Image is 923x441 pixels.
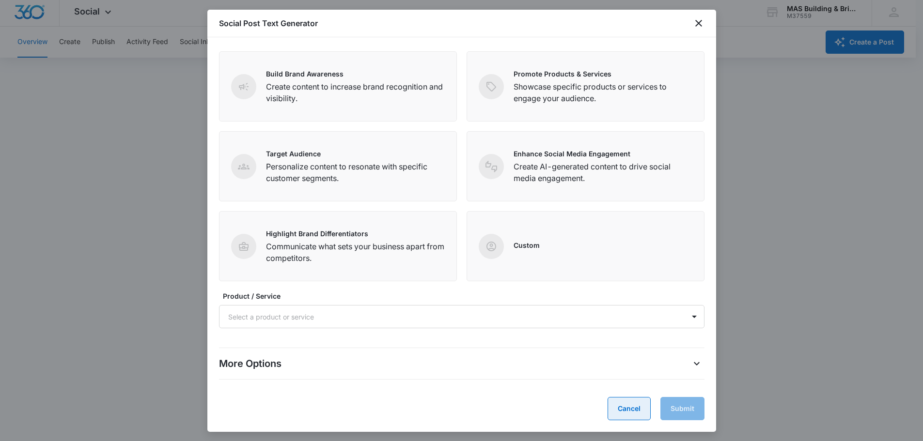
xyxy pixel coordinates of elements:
p: Custom [514,240,540,250]
p: Create AI-generated content to drive social media engagement. [514,161,692,184]
h1: Social Post Text Generator [219,17,318,29]
p: Promote Products & Services [514,69,692,79]
p: Communicate what sets your business apart from competitors. [266,241,445,264]
p: Highlight Brand Differentiators [266,228,445,239]
button: Cancel [608,397,651,420]
p: More Options [219,356,282,371]
p: Personalize content to resonate with specific customer segments. [266,161,445,184]
p: Build Brand Awareness [266,69,445,79]
button: More Options [689,356,704,371]
label: Product / Service [223,291,708,301]
button: close [693,17,704,29]
p: Target Audience [266,149,445,159]
p: Enhance Social Media Engagement [514,149,692,159]
p: Create content to increase brand recognition and visibility. [266,81,445,104]
p: Showcase specific products or services to engage your audience. [514,81,692,104]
